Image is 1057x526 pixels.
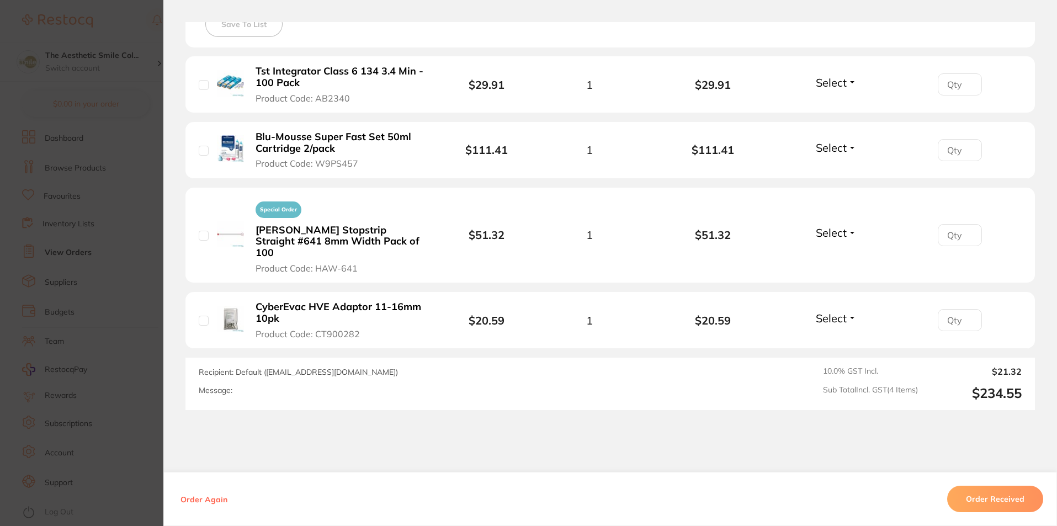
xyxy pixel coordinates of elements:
b: Blu-Mousse Super Fast Set 50ml Cartridge 2/pack [256,131,426,154]
span: Select [816,76,847,89]
span: Product Code: AB2340 [256,93,350,103]
b: $111.41 [651,144,775,156]
button: Order Received [947,486,1043,512]
span: 1 [586,314,593,327]
input: Qty [938,224,982,246]
button: Select [812,141,860,155]
label: Message: [199,386,232,395]
button: Select [812,226,860,240]
b: $20.59 [651,314,775,327]
button: Blu-Mousse Super Fast Set 50ml Cartridge 2/pack Product Code: W9PS457 [252,131,429,169]
span: Select [816,141,847,155]
b: $29.91 [651,78,775,91]
button: Tst Integrator Class 6 134 3.4 Min - 100 Pack Product Code: AB2340 [252,65,429,104]
span: 1 [586,78,593,91]
button: CyberEvac HVE Adaptor 11-16mm 10pk Product Code: CT900282 [252,301,429,339]
input: Qty [938,309,982,331]
span: 10.0 % GST Incl. [823,366,918,376]
button: Save To List [205,12,283,37]
button: Select [812,76,860,89]
span: 1 [586,144,593,156]
span: Recipient: Default ( [EMAIL_ADDRESS][DOMAIN_NAME] ) [199,367,398,377]
span: Product Code: CT900282 [256,329,360,339]
input: Qty [938,73,982,95]
span: Product Code: W9PS457 [256,158,358,168]
b: CyberEvac HVE Adaptor 11-16mm 10pk [256,301,426,324]
img: Tst Integrator Class 6 134 3.4 Min - 100 Pack [217,70,244,97]
img: Blu-Mousse Super Fast Set 50ml Cartridge 2/pack [217,135,244,162]
span: Select [816,311,847,325]
button: Special Order[PERSON_NAME] Stopstrip Straight #641 8mm Width Pack of 100 Product Code: HAW-641 [252,196,429,274]
output: $21.32 [927,366,1022,376]
input: Qty [938,139,982,161]
span: Product Code: HAW-641 [256,263,358,273]
button: Order Again [177,494,231,504]
span: Sub Total Incl. GST ( 4 Items) [823,385,918,401]
button: Select [812,311,860,325]
output: $234.55 [927,385,1022,401]
span: Select [816,226,847,240]
b: $20.59 [469,314,504,327]
b: $51.32 [469,228,504,242]
b: Tst Integrator Class 6 134 3.4 Min - 100 Pack [256,66,426,88]
img: HAWE Stopstrip Straight #641 8mm Width Pack of 100 [217,221,244,248]
span: 1 [586,229,593,241]
img: CyberEvac HVE Adaptor 11-16mm 10pk [217,306,244,333]
b: $111.41 [465,143,508,157]
b: $51.32 [651,229,775,241]
span: Special Order [256,201,301,218]
b: $29.91 [469,78,504,92]
b: [PERSON_NAME] Stopstrip Straight #641 8mm Width Pack of 100 [256,225,426,259]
